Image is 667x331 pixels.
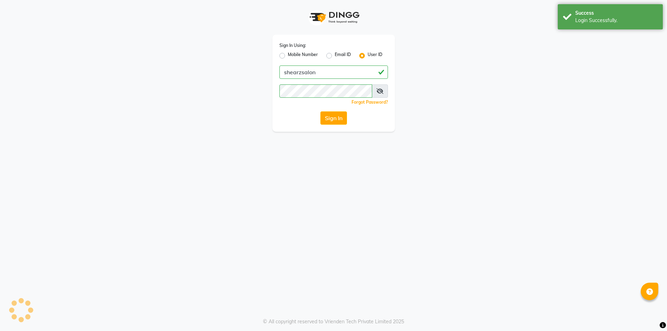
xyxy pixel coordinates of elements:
label: Email ID [335,51,351,60]
div: Success [575,9,658,17]
a: Forgot Password? [352,99,388,105]
label: Sign In Using: [279,42,306,49]
iframe: chat widget [638,303,660,324]
input: Username [279,65,388,79]
button: Sign In [320,111,347,125]
div: Login Successfully. [575,17,658,24]
img: logo1.svg [306,7,362,28]
label: Mobile Number [288,51,318,60]
label: User ID [368,51,382,60]
input: Username [279,84,372,98]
